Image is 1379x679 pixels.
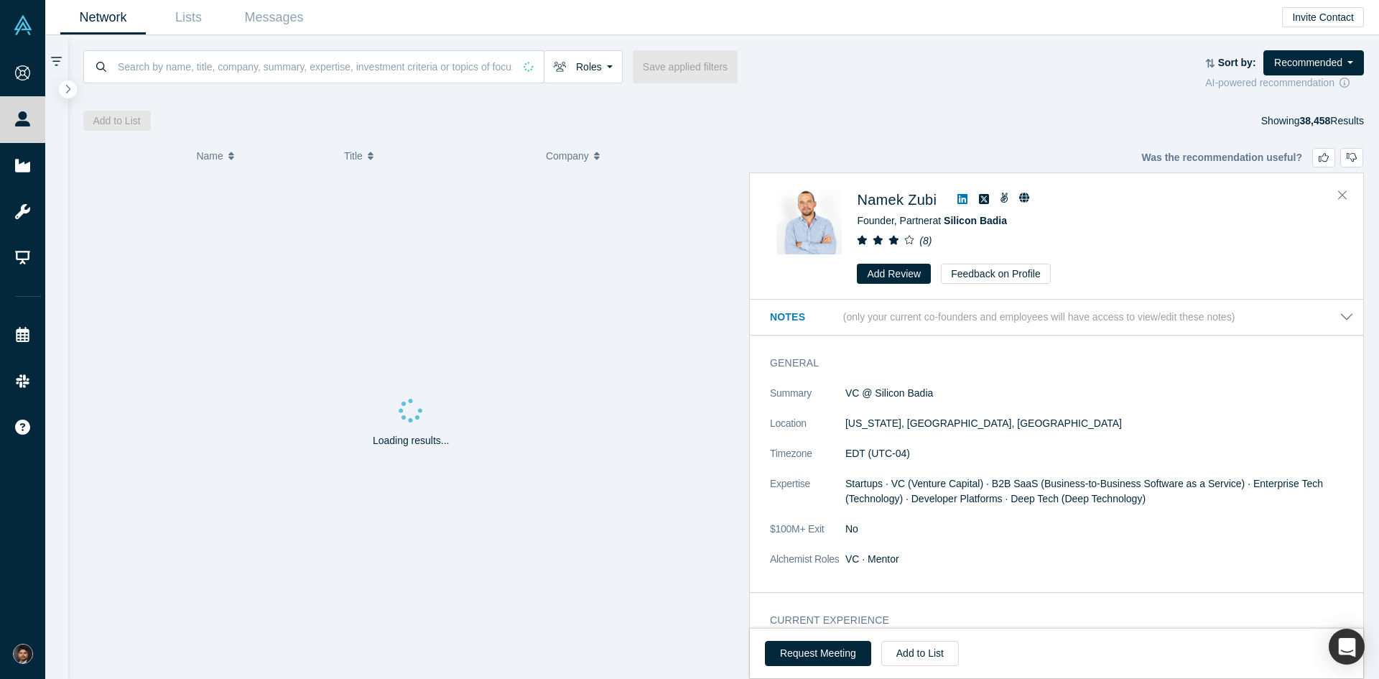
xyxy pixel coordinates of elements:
[83,111,151,131] button: Add to List
[1299,115,1364,126] span: Results
[1263,50,1364,75] button: Recommended
[116,50,514,83] input: Search by name, title, company, summary, expertise, investment criteria or topics of focus
[770,386,845,416] dt: Summary
[13,15,33,35] img: Alchemist Vault Logo
[633,50,738,83] button: Save applied filters
[770,356,1334,371] h3: General
[544,50,623,83] button: Roles
[770,446,845,476] dt: Timezone
[770,310,1354,325] button: Notes (only your current co-founders and employees will have access to view/edit these notes)
[1299,115,1330,126] strong: 38,458
[845,552,1354,567] dd: VC · Mentor
[770,416,845,446] dt: Location
[1205,75,1364,91] div: AI-powered recommendation
[845,478,1323,504] span: Startups · VC (Venture Capital) · B2B SaaS (Business-to-Business Software as a Service) · Enterpr...
[845,446,1354,461] dd: EDT (UTC-04)
[1261,111,1364,131] div: Showing
[546,141,733,171] button: Company
[770,476,845,522] dt: Expertise
[845,522,1354,537] dd: No
[845,386,1354,401] p: VC @ Silicon Badia
[770,310,840,325] h3: Notes
[845,416,1354,431] dd: [US_STATE], [GEOGRAPHIC_DATA], [GEOGRAPHIC_DATA]
[60,1,146,34] a: Network
[857,215,1007,226] span: Founder, Partner at
[857,264,931,284] button: Add Review
[1218,57,1256,68] strong: Sort by:
[344,141,363,171] span: Title
[373,433,450,448] p: Loading results...
[857,192,937,208] a: Namek Zubi
[196,141,223,171] span: Name
[146,1,231,34] a: Lists
[770,613,1334,628] h3: Current Experience
[944,215,1007,226] a: Silicon Badia
[344,141,531,171] button: Title
[1332,184,1353,207] button: Close
[546,141,589,171] span: Company
[770,522,845,552] dt: $100M+ Exit
[843,311,1235,323] p: (only your current co-founders and employees will have access to view/edit these notes)
[196,141,329,171] button: Name
[765,641,871,666] button: Request Meeting
[13,644,33,664] img: Shine Oovattil's Account
[919,235,932,246] i: ( 8 )
[1141,148,1363,167] div: Was the recommendation useful?
[941,264,1051,284] button: Feedback on Profile
[776,189,842,254] img: Namek Zubi's Profile Image
[881,641,959,666] button: Add to List
[770,552,845,582] dt: Alchemist Roles
[1282,7,1364,27] button: Invite Contact
[231,1,317,34] a: Messages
